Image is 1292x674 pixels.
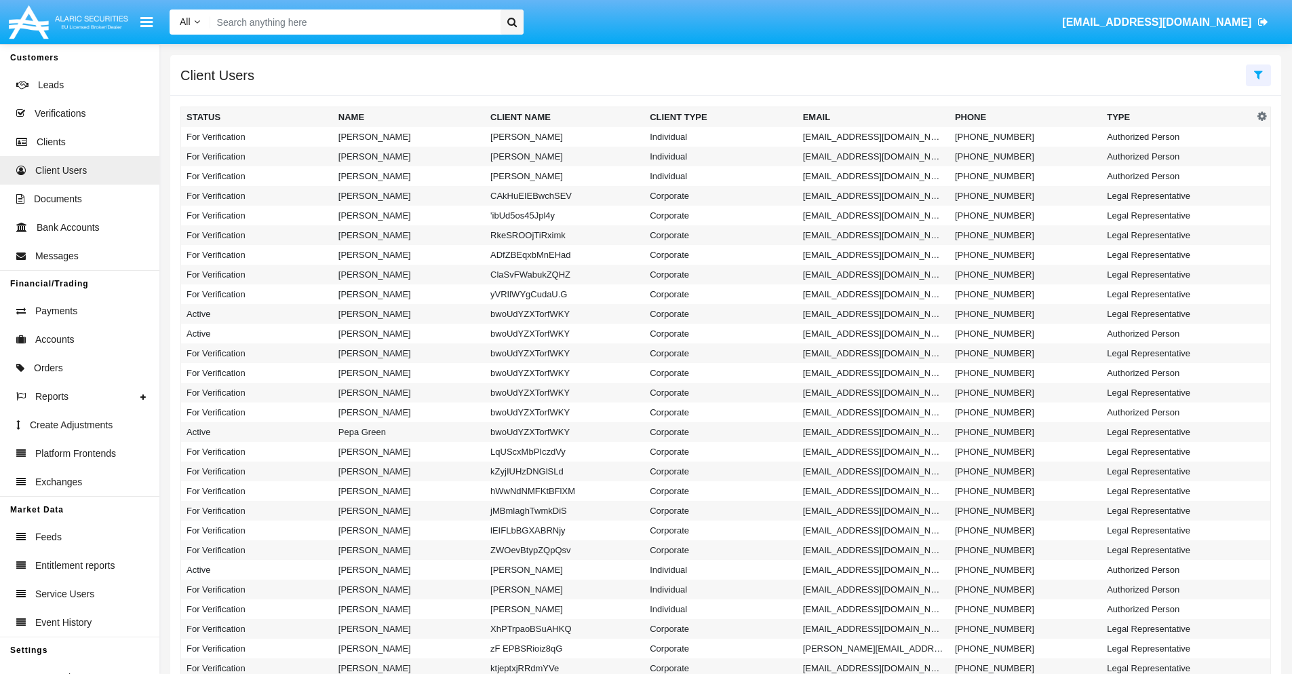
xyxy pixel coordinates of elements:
[1101,127,1253,147] td: Authorized Person
[644,107,797,128] th: Client Type
[181,481,333,501] td: For Verification
[485,284,644,304] td: yVRIlWYgCudaU.G
[333,147,485,166] td: [PERSON_NAME]
[798,225,950,245] td: [EMAIL_ADDRESS][DOMAIN_NAME]
[644,501,797,521] td: Corporate
[950,186,1101,206] td: [PHONE_NUMBER]
[644,580,797,599] td: Individual
[798,324,950,343] td: [EMAIL_ADDRESS][DOMAIN_NAME]
[644,324,797,343] td: Corporate
[333,304,485,324] td: [PERSON_NAME]
[1101,540,1253,560] td: Legal Representative
[333,442,485,462] td: [PERSON_NAME]
[644,599,797,619] td: Individual
[181,580,333,599] td: For Verification
[37,135,66,149] span: Clients
[950,383,1101,402] td: [PHONE_NUMBER]
[181,147,333,166] td: For Verification
[950,560,1101,580] td: [PHONE_NUMBER]
[1101,343,1253,363] td: Legal Representative
[950,402,1101,422] td: [PHONE_NUMBER]
[333,599,485,619] td: [PERSON_NAME]
[34,361,63,375] span: Orders
[644,284,797,304] td: Corporate
[181,639,333,658] td: For Verification
[485,501,644,521] td: jMBmlaghTwmkDiS
[333,206,485,225] td: [PERSON_NAME]
[644,206,797,225] td: Corporate
[485,619,644,639] td: XhPTrpaoBSuAHKQ
[485,481,644,501] td: hWwNdNMFKtBFlXM
[798,383,950,402] td: [EMAIL_ADDRESS][DOMAIN_NAME]
[485,521,644,540] td: lEIFLbBGXABRNjy
[1101,363,1253,383] td: Authorized Person
[798,284,950,304] td: [EMAIL_ADDRESS][DOMAIN_NAME]
[333,501,485,521] td: [PERSON_NAME]
[181,186,333,206] td: For Verification
[1101,481,1253,501] td: Legal Representative
[1101,442,1253,462] td: Legal Representative
[798,107,950,128] th: Email
[333,540,485,560] td: [PERSON_NAME]
[644,265,797,284] td: Corporate
[333,107,485,128] th: Name
[644,619,797,639] td: Corporate
[950,245,1101,265] td: [PHONE_NUMBER]
[485,147,644,166] td: [PERSON_NAME]
[1062,16,1251,28] span: [EMAIL_ADDRESS][DOMAIN_NAME]
[181,442,333,462] td: For Verification
[1101,245,1253,265] td: Legal Representative
[798,540,950,560] td: [EMAIL_ADDRESS][DOMAIN_NAME]
[1101,284,1253,304] td: Legal Representative
[1101,501,1253,521] td: Legal Representative
[798,639,950,658] td: [PERSON_NAME][EMAIL_ADDRESS][DOMAIN_NAME]
[181,284,333,304] td: For Verification
[181,619,333,639] td: For Verification
[644,462,797,481] td: Corporate
[35,304,77,318] span: Payments
[798,580,950,599] td: [EMAIL_ADDRESS][DOMAIN_NAME]
[950,619,1101,639] td: [PHONE_NUMBER]
[181,521,333,540] td: For Verification
[644,225,797,245] td: Corporate
[1101,383,1253,402] td: Legal Representative
[181,127,333,147] td: For Verification
[485,363,644,383] td: bwoUdYZXTorfWKY
[1101,422,1253,442] td: Legal Representative
[35,164,87,178] span: Client Users
[333,186,485,206] td: [PERSON_NAME]
[333,284,485,304] td: [PERSON_NAME]
[181,265,333,284] td: For Verification
[485,166,644,186] td: [PERSON_NAME]
[950,225,1101,245] td: [PHONE_NUMBER]
[485,422,644,442] td: bwoUdYZXTorfWKY
[181,363,333,383] td: For Verification
[798,462,950,481] td: [EMAIL_ADDRESS][DOMAIN_NAME]
[950,442,1101,462] td: [PHONE_NUMBER]
[950,422,1101,442] td: [PHONE_NUMBER]
[950,324,1101,343] td: [PHONE_NUMBER]
[34,192,82,206] span: Documents
[798,166,950,186] td: [EMAIL_ADDRESS][DOMAIN_NAME]
[798,363,950,383] td: [EMAIL_ADDRESS][DOMAIN_NAME]
[644,383,797,402] td: Corporate
[644,422,797,442] td: Corporate
[1101,107,1253,128] th: Type
[181,107,333,128] th: Status
[485,186,644,206] td: CAkHuEIEBwchSEV
[35,447,116,461] span: Platform Frontends
[485,383,644,402] td: bwoUdYZXTorfWKY
[798,206,950,225] td: [EMAIL_ADDRESS][DOMAIN_NAME]
[333,343,485,363] td: [PERSON_NAME]
[950,284,1101,304] td: [PHONE_NUMBER]
[950,107,1101,128] th: Phone
[485,107,644,128] th: Client Name
[333,265,485,284] td: [PERSON_NAME]
[35,587,94,601] span: Service Users
[181,225,333,245] td: For Verification
[181,324,333,343] td: Active
[950,304,1101,324] td: [PHONE_NUMBER]
[181,383,333,402] td: For Verification
[485,206,644,225] td: 'ibUd5os45Jpl4y
[1101,599,1253,619] td: Authorized Person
